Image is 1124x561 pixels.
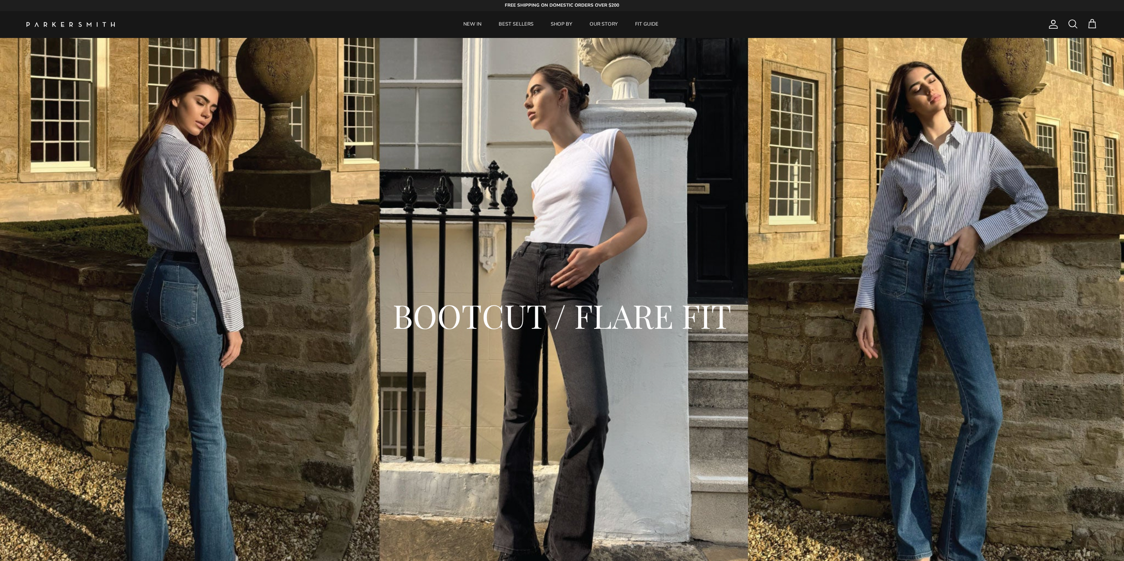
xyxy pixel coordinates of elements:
a: Account [1045,19,1059,30]
a: OUR STORY [582,11,626,38]
a: NEW IN [455,11,489,38]
img: Parker Smith [26,22,115,27]
a: FIT GUIDE [627,11,666,38]
h2: BOOTCUT / FLARE FIT [49,294,1075,337]
a: BEST SELLERS [491,11,541,38]
a: SHOP BY [543,11,580,38]
div: Primary [132,11,991,38]
strong: FREE SHIPPING ON DOMESTIC ORDERS OVER $200 [505,2,619,8]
